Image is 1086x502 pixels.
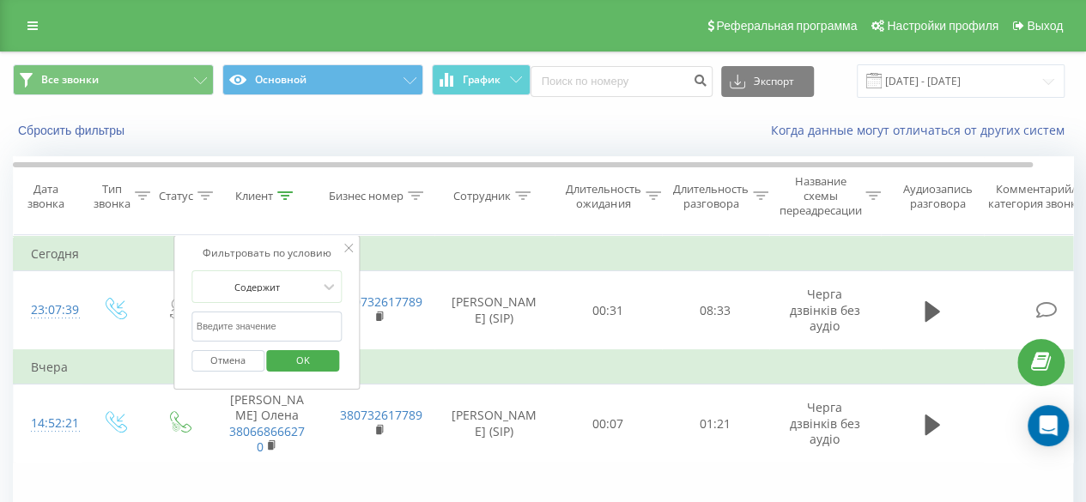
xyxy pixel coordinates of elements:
a: 380732617789 [340,407,422,423]
span: Реферальная программа [716,19,857,33]
span: График [463,74,501,86]
div: Статус [159,189,193,203]
input: Поиск по номеру [531,66,713,97]
td: Черга дзвінків без аудіо [769,384,881,463]
div: Название схемы переадресации [779,174,861,218]
span: Все звонки [41,73,99,87]
div: Тип звонка [94,182,130,211]
a: Когда данные могут отличаться от других систем [771,122,1073,138]
div: Дата звонка [14,182,77,211]
div: 23:07:39 [31,293,65,327]
div: Фильтровать по условию [191,245,343,262]
td: 00:31 [555,271,662,350]
a: 380668666270 [229,423,305,455]
div: Open Intercom Messenger [1028,405,1069,446]
div: Длительность разговора [673,182,749,211]
button: OK [267,350,340,372]
a: 380732617789 [340,293,422,310]
button: График [432,64,531,95]
div: 14:52:21 [31,407,65,440]
input: Введите значение [191,311,343,342]
div: Аудиозапись разговора [895,182,979,211]
button: Основной [222,64,423,95]
td: Черга дзвінків без аудіо [769,271,881,350]
button: Все звонки [13,64,214,95]
div: Сотрудник [453,189,511,203]
td: [PERSON_NAME] (SIP) [434,271,555,350]
div: Длительность ожидания [566,182,641,211]
button: Отмена [191,350,264,372]
div: Комментарий/категория звонка [986,182,1086,211]
td: [PERSON_NAME] (SIP) [434,384,555,463]
td: 01:21 [662,384,769,463]
button: Экспорт [721,66,814,97]
div: Бизнес номер [329,189,403,203]
button: Сбросить фильтры [13,123,133,138]
div: Клиент [235,189,273,203]
td: 00:07 [555,384,662,463]
td: [PERSON_NAME] Олена [211,384,323,463]
span: OK [279,347,327,373]
span: Настройки профиля [887,19,998,33]
span: Выход [1027,19,1063,33]
td: 08:33 [662,271,769,350]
